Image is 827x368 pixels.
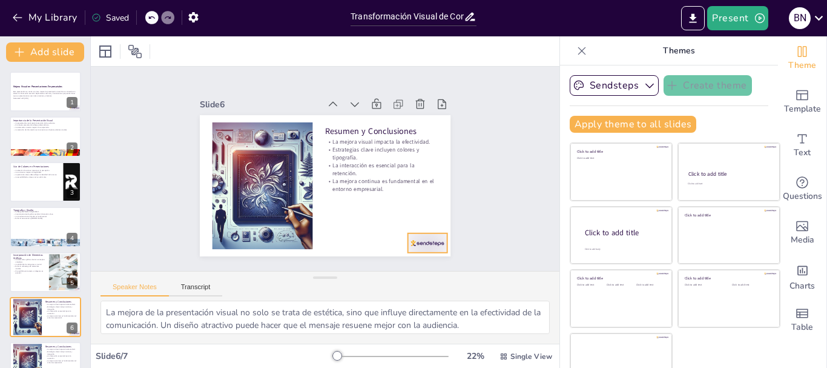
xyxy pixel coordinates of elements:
[688,170,769,178] div: Click to add title
[789,6,811,30] button: B N
[169,283,223,296] button: Transcript
[13,213,77,216] p: La jerarquía visual ayuda a resaltar información clave.
[67,323,77,333] div: 6
[91,12,129,24] div: Saved
[13,165,60,169] p: Uso de Colores en Presentaciones
[791,321,813,334] span: Table
[664,75,752,96] button: Create theme
[778,211,826,255] div: Add images, graphics, shapes or video
[13,215,77,218] p: La consistencia en el diseño es fundamental.
[6,42,84,62] button: Add slide
[585,228,662,238] div: Click to add title
[96,42,115,61] div: Layout
[45,351,77,355] p: Estrategias clave incluyen colores y tipografía.
[13,253,45,260] p: Incorporación de Elementos Gráficos
[45,304,77,306] p: La mejora visual impacta la efectividad.
[570,75,659,96] button: Sendsteps
[789,7,811,29] div: B N
[96,350,332,362] div: Slide 6 / 7
[577,284,604,287] div: Click to add text
[778,80,826,124] div: Add ready made slides
[13,263,45,266] p: La calidad de las imágenes es crucial.
[778,298,826,342] div: Add a table
[45,306,77,310] p: Estrategias clave incluyen colores y tipografía.
[636,284,664,287] div: Click to add text
[351,8,464,25] input: Insert title
[13,176,60,178] p: La accesibilidad es clave en el uso del color.
[200,99,320,110] div: Slide 6
[45,310,77,315] p: La interacción es esencial para la retención.
[788,59,816,72] span: Theme
[325,125,438,137] p: Resumen y Conclusiones
[688,182,768,186] div: Click to add text
[577,157,664,160] div: Click to add text
[13,211,77,213] p: La tipografía afecta la legibilidad.
[784,102,821,116] span: Template
[13,97,77,99] p: Generated with [URL]
[13,169,60,172] p: La elección de colores impacta en la percepción.
[791,233,814,247] span: Media
[45,300,77,304] p: Resumen y Conclusiones
[10,252,81,292] div: https://cdn.sendsteps.com/images/logo/sendsteps_logo_white.pnghttps://cdn.sendsteps.com/images/lo...
[13,265,45,269] p: Evitar la sobrecarga de elementos visuales.
[325,177,438,193] p: La mejora continua es fundamental en el entorno empresarial.
[67,97,77,108] div: 1
[13,209,77,212] p: Tipografía y Diseño
[100,283,169,296] button: Speaker Notes
[591,36,766,65] p: Themes
[10,116,81,156] div: https://cdn.sendsteps.com/images/logo/sendsteps_logo_white.pnghttps://cdn.sendsteps.com/images/lo...
[10,72,81,112] div: https://cdn.sendsteps.com/images/logo/sendsteps_logo_white.pnghttps://cdn.sendsteps.com/images/lo...
[67,278,77,289] div: 5
[577,149,664,154] div: Click to add title
[13,270,45,274] p: Un equilibrio entre texto e imágenes es esencial.
[783,190,822,203] span: Questions
[794,146,811,159] span: Text
[13,90,77,97] p: Esta presentación se centra en cómo mejorar la presentación visual de su contenido sin alterar la...
[570,116,696,133] button: Apply theme to all slides
[325,162,438,178] p: La interacción es esencial para la retención.
[9,8,82,27] button: My Library
[325,146,438,162] p: Estrategias clave incluyen colores y tipografía.
[67,233,77,244] div: 4
[778,124,826,167] div: Add text boxes
[510,352,552,361] span: Single View
[13,85,62,88] strong: Mejora Visual en Presentaciones Empresariales
[685,284,723,287] div: Click to add text
[10,207,81,247] div: https://cdn.sendsteps.com/images/logo/sendsteps_logo_white.pnghttps://cdn.sendsteps.com/images/lo...
[13,258,45,263] p: Los elementos gráficos ilustran conceptos complejos.
[13,172,60,174] p: Los contrastes mejoran la legibilidad.
[778,167,826,211] div: Get real-time input from your audience
[577,276,664,281] div: Click to add title
[10,297,81,337] div: https://cdn.sendsteps.com/images/logo/sendsteps_logo_white.pnghttps://cdn.sendsteps.com/images/lo...
[67,187,77,198] div: 3
[45,360,77,364] p: La mejora continua es fundamental en el entorno empresarial.
[607,284,634,287] div: Click to add text
[128,44,142,59] span: Position
[13,122,77,124] p: La presentación visual capta la atención de la audiencia.
[10,162,81,202] div: https://cdn.sendsteps.com/images/logo/sendsteps_logo_white.pnghttps://cdn.sendsteps.com/images/lo...
[685,276,771,281] div: Click to add title
[45,315,77,319] p: La mejora continua es fundamental en el entorno empresarial.
[461,350,490,362] div: 22 %
[585,248,661,251] div: Click to add body
[707,6,768,30] button: Present
[100,301,550,334] textarea: La mejora de la presentación visual no solo se trata de estética, sino que influye directamente e...
[13,118,77,122] p: Importancia de la Presentación Visual
[778,255,826,298] div: Add charts and graphs
[45,355,77,360] p: La interacción es esencial para la retención.
[13,218,77,220] p: Evitar el uso excesivo [PERSON_NAME].
[45,345,77,349] p: Resumen y Conclusiones
[325,138,438,146] p: La mejora visual impacta la efectividad.
[685,212,771,217] div: Click to add title
[45,349,77,351] p: La mejora visual impacta la efectividad.
[778,36,826,80] div: Change the overall theme
[732,284,770,287] div: Click to add text
[681,6,705,30] button: Export to PowerPoint
[13,129,77,131] p: La retención de información se incrementa con buenas prácticas visuales.
[13,126,77,129] p: Los elementos visuales mejoran la comprensión.
[13,173,60,176] p: La paleta de colores debe reflejar la identidad de la marca.
[67,142,77,153] div: 2
[789,279,815,293] span: Charts
[13,124,77,126] p: Una buena presentación refleja profesionalismo.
